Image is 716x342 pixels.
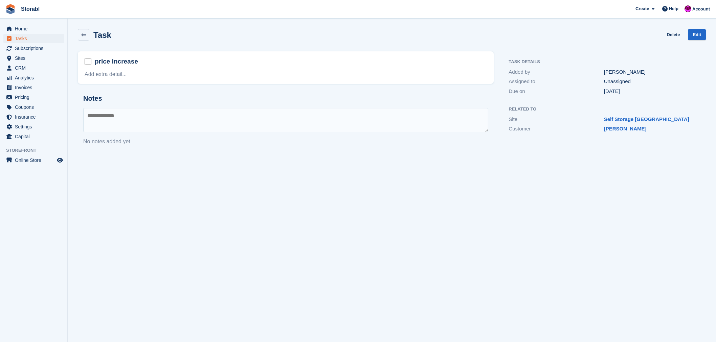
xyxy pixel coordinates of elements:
[3,34,64,43] a: menu
[93,30,111,40] h2: Task
[15,132,55,141] span: Capital
[667,29,680,40] a: Delete
[3,44,64,53] a: menu
[15,63,55,73] span: CRM
[3,132,64,141] a: menu
[509,59,699,65] h2: Task Details
[688,29,706,40] a: Edit
[15,155,55,165] span: Online Store
[3,63,64,73] a: menu
[604,116,689,122] a: Self Storage [GEOGRAPHIC_DATA]
[15,83,55,92] span: Invoices
[3,122,64,131] a: menu
[95,57,138,66] h2: price increase
[56,156,64,164] a: Preview store
[83,95,488,102] h2: Notes
[15,102,55,112] span: Coupons
[692,6,710,13] span: Account
[685,5,691,12] img: Helen Morton
[85,71,127,77] a: Add extra detail...
[3,24,64,33] a: menu
[3,73,64,82] a: menu
[15,93,55,102] span: Pricing
[3,112,64,122] a: menu
[83,139,130,144] span: No notes added yet
[15,44,55,53] span: Subscriptions
[604,88,699,95] div: [DATE]
[3,83,64,92] a: menu
[509,125,604,133] div: Customer
[509,88,604,95] div: Due on
[509,107,699,112] h2: Related to
[3,155,64,165] a: menu
[509,68,604,76] div: Added by
[18,3,42,15] a: Storabl
[509,116,604,123] div: Site
[669,5,678,12] span: Help
[15,24,55,33] span: Home
[509,78,604,85] div: Assigned to
[6,147,67,154] span: Storefront
[15,122,55,131] span: Settings
[635,5,649,12] span: Create
[5,4,16,14] img: stora-icon-8386f47178a22dfd0bd8f6a31ec36ba5ce8667c1dd55bd0f319d3a0aa187defe.svg
[15,53,55,63] span: Sites
[3,93,64,102] a: menu
[15,112,55,122] span: Insurance
[604,68,699,76] div: [PERSON_NAME]
[604,78,699,85] div: Unassigned
[3,53,64,63] a: menu
[15,34,55,43] span: Tasks
[15,73,55,82] span: Analytics
[604,126,647,131] a: [PERSON_NAME]
[3,102,64,112] a: menu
